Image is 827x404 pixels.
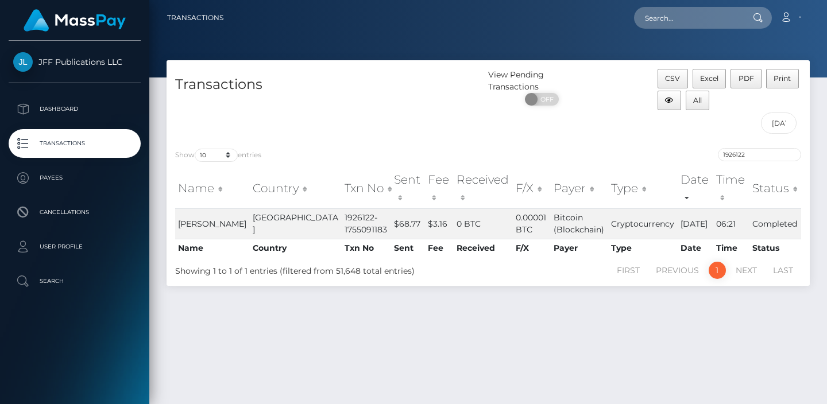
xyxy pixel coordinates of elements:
th: Received [454,239,513,257]
th: Country: activate to sort column ascending [250,168,342,209]
a: Transactions [167,6,223,30]
a: Cancellations [9,198,141,227]
button: Column visibility [658,91,681,110]
th: Fee [425,239,454,257]
th: Received: activate to sort column ascending [454,168,513,209]
span: Excel [700,74,718,83]
img: MassPay Logo [24,9,126,32]
th: Status [749,239,801,257]
button: All [686,91,710,110]
th: Payer: activate to sort column ascending [551,168,608,209]
p: Search [13,273,136,290]
a: Transactions [9,129,141,158]
td: 0.00001 BTC [513,208,551,239]
label: Show entries [175,149,261,162]
button: PDF [731,69,762,88]
p: Payees [13,169,136,187]
th: Txn No [342,239,391,257]
td: [DATE] [678,208,713,239]
th: Date [678,239,713,257]
button: Excel [693,69,726,88]
span: [PERSON_NAME] [178,219,246,229]
p: Cancellations [13,204,136,221]
td: [GEOGRAPHIC_DATA] [250,208,342,239]
span: PDF [739,74,754,83]
h4: Transactions [175,75,480,95]
td: Completed [749,208,801,239]
a: Search [9,267,141,296]
select: Showentries [195,149,238,162]
th: Payer [551,239,608,257]
span: JFF Publications LLC [9,57,141,67]
td: Cryptocurrency [608,208,678,239]
a: Payees [9,164,141,192]
button: CSV [658,69,688,88]
th: Txn No: activate to sort column ascending [342,168,391,209]
th: Sent [391,239,425,257]
th: Fee: activate to sort column ascending [425,168,454,209]
th: F/X: activate to sort column ascending [513,168,551,209]
th: F/X [513,239,551,257]
span: OFF [531,93,560,106]
p: Dashboard [13,100,136,118]
th: Time: activate to sort column ascending [713,168,749,209]
p: User Profile [13,238,136,255]
a: 1 [709,262,726,279]
span: Print [774,74,791,83]
td: 1926122-1755091183 [342,208,391,239]
td: 0 BTC [454,208,513,239]
p: Transactions [13,135,136,152]
th: Type [608,239,678,257]
th: Sent: activate to sort column ascending [391,168,425,209]
td: $68.77 [391,208,425,239]
span: All [693,96,702,104]
th: Name: activate to sort column ascending [175,168,250,209]
input: Search... [634,7,742,29]
input: Search transactions [718,148,801,161]
div: Showing 1 to 1 of 1 entries (filtered from 51,648 total entries) [175,261,426,277]
th: Country [250,239,342,257]
span: Bitcoin (Blockchain) [554,212,604,235]
a: User Profile [9,232,141,261]
th: Date: activate to sort column ascending [678,168,713,209]
td: $3.16 [425,208,454,239]
input: Date filter [761,112,797,134]
th: Type: activate to sort column ascending [608,168,678,209]
a: Dashboard [9,95,141,123]
th: Name [175,239,250,257]
th: Status: activate to sort column ascending [749,168,801,209]
td: 06:21 [713,208,749,239]
button: Print [766,69,799,88]
th: Time [713,239,749,257]
div: View Pending Transactions [488,69,596,93]
span: CSV [665,74,680,83]
img: JFF Publications LLC [13,52,33,72]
